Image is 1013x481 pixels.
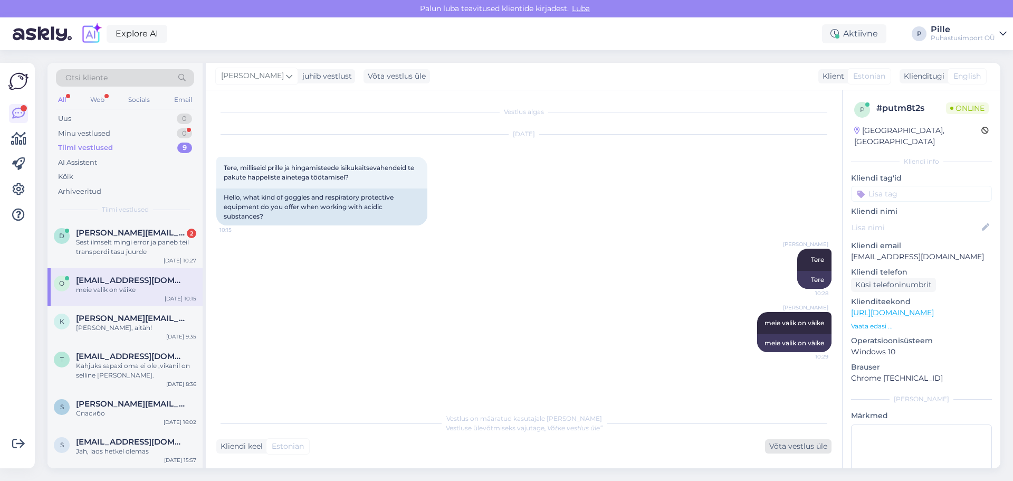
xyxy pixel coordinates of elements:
[56,93,68,107] div: All
[757,334,832,352] div: meie valik on väike
[851,410,992,421] p: Märkmed
[76,437,186,447] span: Superpuhastus@mail.ee
[953,71,981,82] span: English
[822,24,886,43] div: Aktiivne
[59,232,64,240] span: d
[58,172,73,182] div: Kõik
[931,25,1007,42] a: PillePuhastusimport OÜ
[58,143,113,153] div: Tiimi vestlused
[76,409,196,418] div: Спасибо
[59,279,64,287] span: o
[8,71,28,91] img: Askly Logo
[58,114,71,124] div: Uus
[76,323,196,333] div: [PERSON_NAME], aitäh!
[65,72,108,83] span: Otsi kliente
[851,240,992,251] p: Kliendi email
[931,34,995,42] div: Puhastusimport OÜ
[216,107,832,117] div: Vestlus algas
[172,93,194,107] div: Email
[177,128,192,139] div: 0
[76,447,196,456] div: Jah, laos hetkel olemas
[58,186,101,197] div: Arhiveeritud
[177,114,192,124] div: 0
[177,143,192,153] div: 9
[165,295,196,303] div: [DATE] 10:15
[876,102,946,115] div: # putm8t2s
[783,304,828,312] span: [PERSON_NAME]
[58,128,110,139] div: Minu vestlused
[221,70,284,82] span: [PERSON_NAME]
[544,424,603,432] i: „Võtke vestlus üle”
[851,173,992,184] p: Kliendi tag'id
[76,276,186,285] span: ounapkarin74@gmail.com
[900,71,944,82] div: Klienditugi
[851,373,992,384] p: Chrome [TECHNICAL_ID]
[76,314,186,323] span: Kristjan.rapp@atalanta.ai
[797,271,832,289] div: Tere
[76,361,196,380] div: Kahjuks sapaxi oma ei ole ,vikanil on selline [PERSON_NAME].
[851,308,934,317] a: [URL][DOMAIN_NAME]
[851,267,992,278] p: Kliendi telefon
[853,71,885,82] span: Estonian
[76,228,186,238] span: dagmar.roos@allspark.ee
[446,414,602,422] span: Vestlus on määratud kasutajale [PERSON_NAME]
[789,289,828,297] span: 10:28
[216,188,427,225] div: Hello, what kind of goggles and respiratory protective equipment do you offer when working with a...
[224,164,416,181] span: Tere, milliseid prille ja hingamisteede isikukaitsevahendeid te pakute happeliste ainetega töötam...
[946,102,989,114] span: Online
[446,424,603,432] span: Vestluse ülevõtmiseks vajutage
[851,335,992,346] p: Operatsioonisüsteem
[818,71,844,82] div: Klient
[88,93,107,107] div: Web
[851,206,992,217] p: Kliendi nimi
[851,186,992,202] input: Lisa tag
[765,439,832,454] div: Võta vestlus üle
[102,205,149,214] span: Tiimi vestlused
[851,296,992,307] p: Klienditeekond
[60,441,64,449] span: S
[58,157,97,168] div: AI Assistent
[187,229,196,238] div: 2
[60,355,64,363] span: t
[76,352,186,361] span: taimikroon@gmail.com
[854,125,981,147] div: [GEOGRAPHIC_DATA], [GEOGRAPHIC_DATA]
[80,23,102,45] img: explore-ai
[166,380,196,388] div: [DATE] 8:36
[60,317,64,325] span: K
[216,441,263,452] div: Kliendi keel
[364,69,430,83] div: Võta vestlus üle
[851,157,992,166] div: Kliendi info
[76,399,186,409] span: sergei.shved@srd.ee
[851,394,992,404] div: [PERSON_NAME]
[851,278,936,292] div: Küsi telefoninumbrit
[764,319,824,327] span: meie valik on väike
[216,129,832,139] div: [DATE]
[811,256,824,263] span: Tere
[164,456,196,464] div: [DATE] 15:57
[860,106,865,114] span: p
[912,26,926,41] div: P
[164,257,196,265] div: [DATE] 10:27
[851,362,992,373] p: Brauser
[851,346,992,357] p: Windows 10
[76,285,196,295] div: meie valik on väike
[851,251,992,262] p: [EMAIL_ADDRESS][DOMAIN_NAME]
[164,418,196,426] div: [DATE] 16:02
[166,333,196,341] div: [DATE] 9:35
[789,353,828,361] span: 10:29
[298,71,352,82] div: juhib vestlust
[76,238,196,257] div: Sest ilmselt mingi error ja paneb teil transpordi tasu juurde
[783,240,828,248] span: [PERSON_NAME]
[107,25,167,43] a: Explore AI
[126,93,152,107] div: Socials
[931,25,995,34] div: Pille
[60,403,64,411] span: s
[272,441,304,452] span: Estonian
[851,322,992,331] p: Vaata edasi ...
[852,222,980,233] input: Lisa nimi
[569,4,593,13] span: Luba
[219,226,259,234] span: 10:15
